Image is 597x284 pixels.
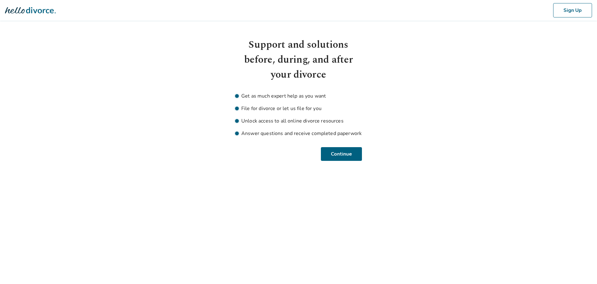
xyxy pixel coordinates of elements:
li: Answer questions and receive completed paperwork [235,130,362,137]
button: Continue [322,147,362,161]
h1: Support and solutions before, during, and after your divorce [235,37,362,82]
li: File for divorce or let us file for you [235,105,362,112]
button: Sign Up [553,3,592,17]
li: Get as much expert help as you want [235,92,362,100]
li: Unlock access to all online divorce resources [235,117,362,125]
